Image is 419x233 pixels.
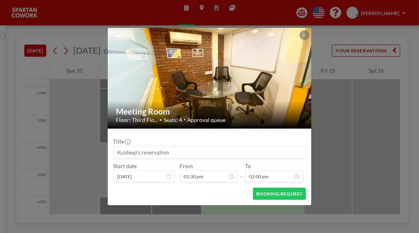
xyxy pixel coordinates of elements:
[164,116,182,123] span: Seats: 4
[113,138,130,145] label: Title
[160,117,162,122] span: •
[116,106,304,116] h2: Meeting Room
[113,163,137,169] label: Start date
[184,118,186,122] span: •
[188,116,226,123] span: Approval queue
[240,165,242,180] span: -
[116,116,158,123] span: Floor: Third Flo...
[180,163,193,169] label: From
[108,2,312,154] img: 537.jpg
[253,188,306,200] button: BOOKING REQUEST
[114,147,305,158] input: Kuldeep's reservation
[245,163,251,169] label: To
